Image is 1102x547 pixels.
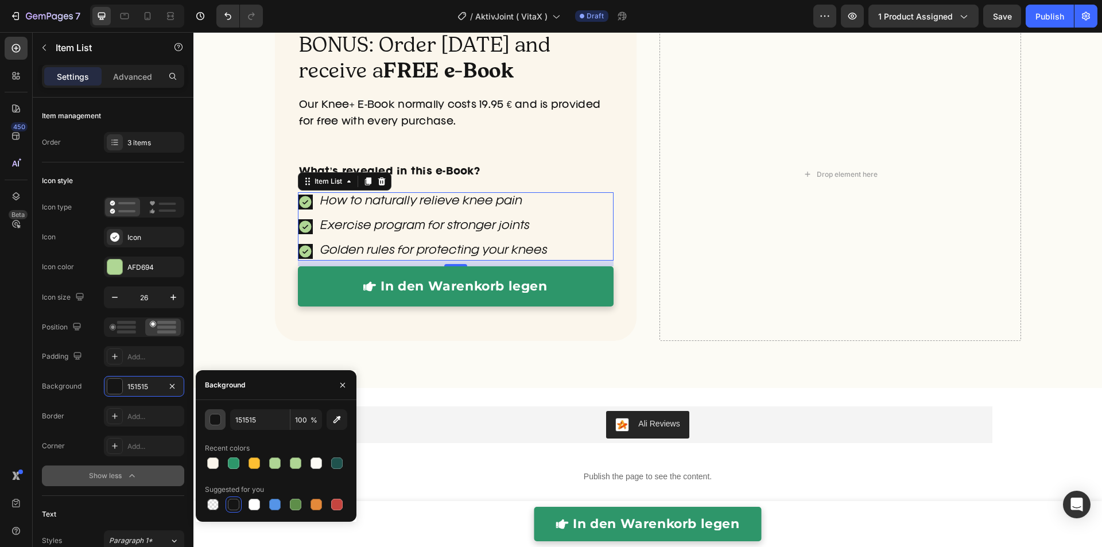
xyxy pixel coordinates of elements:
span: Paragraph 1* [109,536,153,546]
div: Text [42,509,56,519]
span: / [470,10,473,22]
div: Open Intercom Messenger [1063,491,1091,518]
img: AliReviews.png [422,386,436,399]
div: Styles [42,536,62,546]
span: AktivJoint ( VitaX ) [475,10,548,22]
div: Icon style [42,176,73,186]
div: Beta [9,210,28,219]
div: Corner [42,441,65,451]
a: In den Warenkorb legen [341,475,568,509]
div: Icon color [42,262,74,272]
div: Position [42,320,84,335]
div: Icon [127,232,181,243]
div: 3 items [127,138,181,148]
div: Icon [42,232,56,242]
input: Eg: FFFFFF [230,409,290,430]
span: Draft [587,11,604,21]
div: Order [42,137,61,148]
strong: What’s revealed in this e-Book? [106,135,287,144]
p: Publish the page to see the content. [110,439,799,451]
span: % [311,415,317,425]
strong: FREE e-Book [190,25,321,51]
span: Save [993,11,1012,21]
p: In den Warenkorb legen [379,486,546,498]
button: Publish [1026,5,1074,28]
div: Recent colors [205,443,250,453]
div: Undo/Redo [216,5,263,28]
div: Suggested for you [205,484,264,495]
div: Ali Reviews [445,386,486,398]
div: Item List [119,144,151,154]
iframe: To enrich screen reader interactions, please activate Accessibility in Grammarly extension settings [193,32,1102,547]
div: Icon size [42,290,87,305]
button: Ali Reviews [413,379,495,406]
p: 7 [75,9,80,23]
button: 7 [5,5,86,28]
div: Item management [42,111,101,121]
div: Publish [1035,10,1064,22]
div: 151515 [127,382,161,392]
button: Show less [42,465,184,486]
p: Advanced [113,71,152,83]
p: Our Knee+ E-Book normally costs 19.95 € and is provided for free with every purchase. [106,65,419,131]
div: Background [42,381,82,391]
div: Padding [42,349,84,364]
div: Rich Text Editor. Editing area: main [104,64,420,149]
button: 1 product assigned [868,5,979,28]
p: In den Warenkorb legen [187,248,354,261]
button: Save [983,5,1021,28]
div: AFD694 [127,262,181,273]
div: 450 [11,122,28,131]
div: Border [42,411,64,421]
p: Exercise program for stronger joints [127,187,354,202]
div: Background [205,380,245,390]
div: Show less [89,470,138,482]
span: 1 product assigned [878,10,953,22]
div: Add... [127,412,181,422]
p: Item List [56,41,153,55]
p: Settings [57,71,89,83]
div: Drop element here [623,138,684,147]
p: How to naturally relieve knee pain [127,162,354,177]
div: Add... [127,441,181,452]
div: Icon type [42,202,72,212]
p: Golden rules for protecting your knees [127,211,354,227]
a: In den Warenkorb legen [104,234,420,274]
div: Add... [127,352,181,362]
